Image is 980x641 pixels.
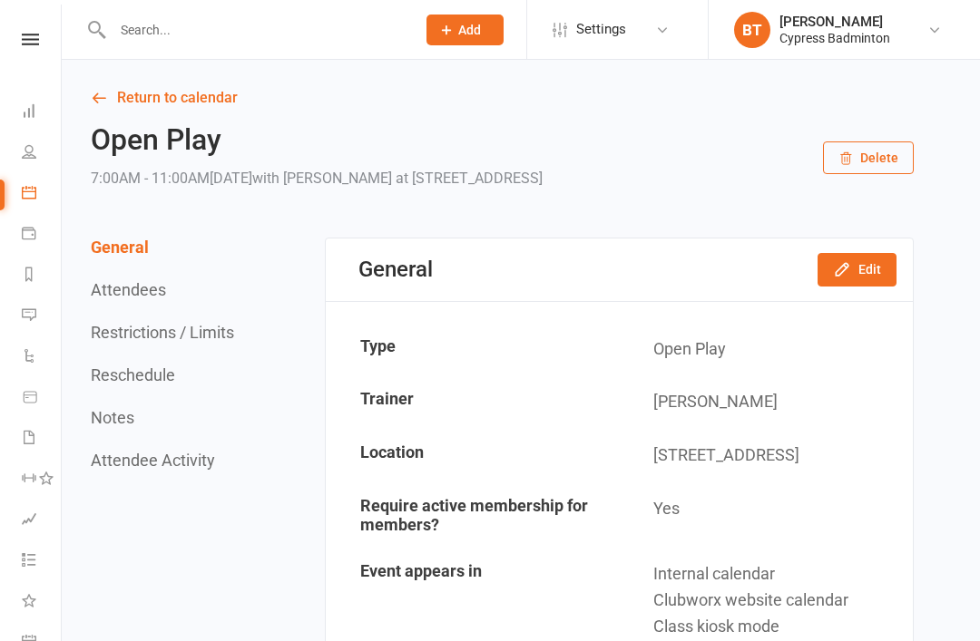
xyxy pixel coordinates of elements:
a: Assessments [22,500,63,541]
td: Yes [621,483,912,547]
div: BT [734,12,770,48]
td: Type [328,324,619,375]
button: Attendees [91,280,166,299]
a: Reports [22,256,63,296]
button: General [91,238,149,257]
button: Reschedule [91,365,175,384]
button: Add [426,15,504,45]
div: Internal calendar [653,561,899,588]
div: 7:00AM - 11:00AM[DATE] [91,166,543,191]
div: General [358,257,433,282]
span: Settings [576,9,626,50]
td: Open Play [621,324,912,375]
td: Trainer [328,376,619,428]
td: Require active membership for members? [328,483,619,547]
span: at [STREET_ADDRESS] [396,170,543,187]
button: Restrictions / Limits [91,323,234,342]
h2: Open Play [91,124,543,156]
div: Class kiosk mode [653,614,899,640]
td: [STREET_ADDRESS] [621,430,912,481]
a: Payments [22,215,63,256]
a: Product Sales [22,378,63,419]
a: What's New [22,582,63,623]
button: Notes [91,408,134,427]
a: Return to calendar [91,85,914,111]
span: Add [458,23,481,37]
button: Edit [818,253,897,286]
div: Cypress Badminton [779,30,890,46]
a: Dashboard [22,92,63,133]
input: Search... [107,17,403,43]
td: [PERSON_NAME] [621,376,912,428]
a: People [22,133,63,174]
button: Attendee Activity [91,451,215,470]
a: Calendar [22,174,63,215]
button: Delete [823,141,914,174]
div: [PERSON_NAME] [779,14,890,30]
div: Clubworx website calendar [653,588,899,614]
td: Location [328,430,619,481]
span: with [PERSON_NAME] [252,170,392,187]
